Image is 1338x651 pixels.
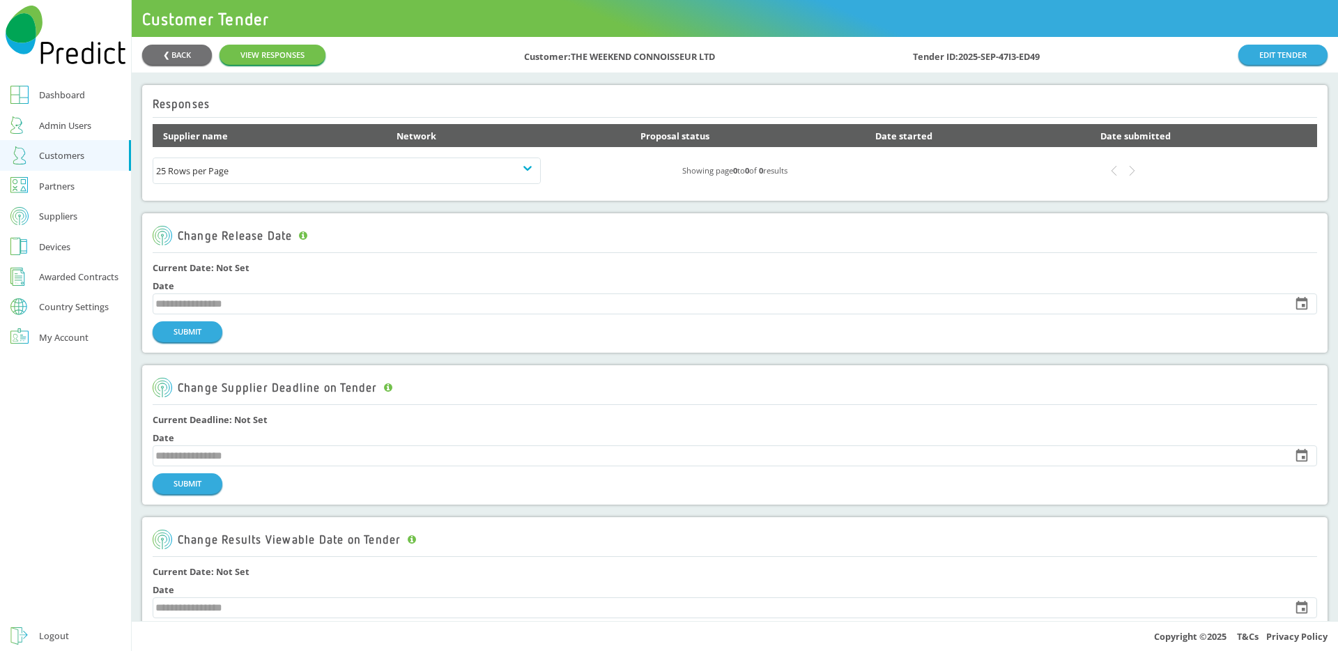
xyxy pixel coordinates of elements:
[562,128,787,144] div: Proposal status
[153,563,1318,580] h1: Current Date: Not Set
[39,627,69,644] div: Logout
[153,433,1318,443] h4: Date
[39,117,91,134] div: Admin Users
[808,128,1000,144] div: Date started
[524,44,715,65] div: Customer: THE WEEKEND CONNOISSEUR LTD
[1289,443,1316,470] button: Choose date
[745,165,749,176] b: 0
[153,473,222,493] button: SUBMIT
[1289,595,1316,622] button: Choose date
[153,585,1318,595] h4: Date
[39,178,75,194] div: Partners
[541,162,929,179] div: Showing page to of results
[6,6,126,64] img: Predict Mobile
[39,208,77,224] div: Suppliers
[1021,128,1249,144] div: Date submitted
[39,302,109,312] div: Country Settings
[153,411,1318,428] h1: Current Deadline: Not Set
[1289,291,1316,318] button: Choose date
[913,44,1040,65] div: Tender ID: 2025-SEP-47I3-ED49
[39,329,89,346] div: My Account
[397,128,541,144] div: Network
[153,281,1318,291] h4: Date
[39,268,118,285] div: Awarded Contracts
[39,86,85,103] div: Dashboard
[153,530,416,550] div: Change Results Viewable Date on Tender
[142,45,212,65] button: ❮ BACK
[153,321,222,342] button: SUBMIT
[1266,630,1328,643] a: Privacy Policy
[759,165,763,176] b: 0
[153,259,1318,276] h1: Current Date: Not Set
[733,165,737,176] b: 0
[163,128,376,144] div: Supplier name
[220,45,325,65] a: VIEW RESPONSES
[156,162,537,179] div: 25 Rows per Page
[1237,630,1259,643] a: T&Cs
[153,378,393,398] div: Change Supplier Deadline on Tender
[1238,45,1328,65] a: EDIT TENDER
[39,238,70,255] div: Devices
[153,226,308,246] div: Change Release Date
[39,147,84,164] div: Customers
[153,98,210,111] h2: Responses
